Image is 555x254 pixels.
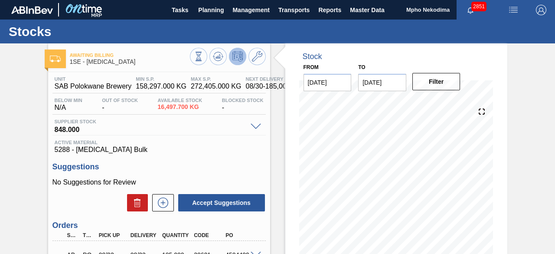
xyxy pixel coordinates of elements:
span: Active Material [55,140,264,145]
button: Filter [412,73,460,90]
div: - [220,98,266,112]
div: Code [192,232,226,238]
span: 158,297.000 KG [136,82,186,90]
button: Deprogram Stock [229,48,246,65]
button: Stocks Overview [190,48,207,65]
p: No Suggestions for Review [52,178,266,186]
h3: Orders [52,221,266,230]
div: Type [81,232,96,238]
div: N/A [52,98,85,112]
img: Ícone [50,56,61,62]
span: 16,497.700 KG [158,104,202,110]
label: to [358,64,365,70]
span: 2851 [471,2,486,11]
button: Go to Master Data / General [248,48,266,65]
button: Accept Suggestions [178,194,265,211]
span: 08/30 - 185,000.000 KG [245,82,313,90]
span: MAX S.P. [191,76,242,82]
img: TNhmsLtSVTkK8tSr43FrP2fwEKptu5GPRR3wAAAABJRU5ErkJggg== [11,6,53,14]
span: SAB Polokwane Brewery [55,82,132,90]
span: Master Data [350,5,384,15]
span: MIN S.P. [136,76,186,82]
span: Below Min [55,98,82,103]
span: Planning [198,5,224,15]
div: - [100,98,140,112]
input: mm/dd/yyyy [358,74,406,91]
input: mm/dd/yyyy [304,74,352,91]
div: Step [65,232,80,238]
div: Accept Suggestions [174,193,266,212]
h3: Suggestions [52,162,266,172]
div: New suggestion [148,194,174,211]
span: Supplier Stock [55,119,246,124]
span: Unit [55,76,132,82]
div: Quantity [160,232,194,238]
div: PO [223,232,258,238]
button: Notifications [457,4,484,16]
span: Blocked Stock [222,98,264,103]
span: Available Stock [158,98,202,103]
div: Delivery [128,232,163,238]
img: userActions [508,5,519,15]
h1: Stocks [9,26,163,36]
button: Update Chart [209,48,227,65]
span: 848.000 [55,124,246,133]
label: From [304,64,319,70]
span: 5288 - [MEDICAL_DATA] Bulk [55,146,264,154]
span: Out Of Stock [102,98,138,103]
img: Logout [536,5,546,15]
span: Management [232,5,270,15]
div: Delete Suggestions [123,194,148,211]
span: 1SE - Dextrose [70,59,190,65]
span: Awaiting Billing [70,53,190,58]
div: Pick up [97,232,131,238]
span: 272,405.000 KG [191,82,242,90]
span: Transports [278,5,310,15]
span: Next Delivery [245,76,313,82]
div: Stock [303,52,322,61]
span: Tasks [170,5,189,15]
span: Reports [318,5,341,15]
